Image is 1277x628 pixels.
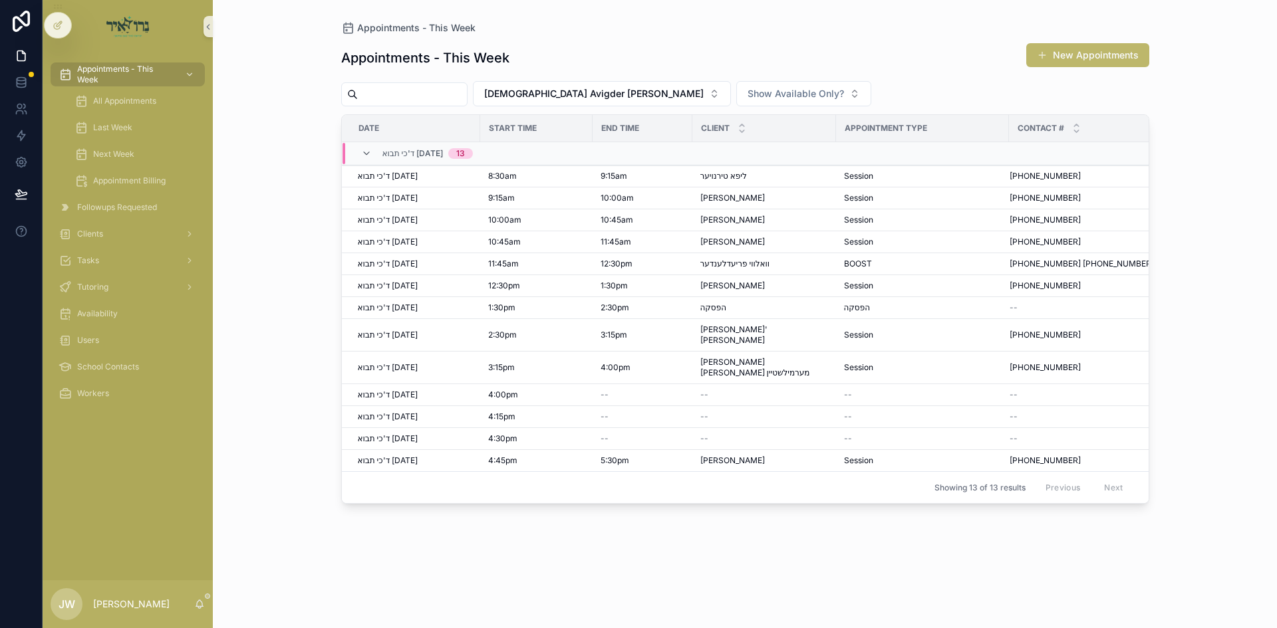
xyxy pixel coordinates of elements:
button: Select Button [736,81,871,106]
span: -- [1010,433,1018,444]
span: ד'כי תבוא [DATE] [358,280,418,291]
a: הפסקה [844,302,1001,313]
span: 4:15pm [488,411,515,422]
a: וואלווי פריעדלענדער [700,259,828,269]
a: -- [700,389,828,400]
a: ד'כי תבוא [DATE] [358,330,472,340]
a: [PHONE_NUMBER] [PHONE_NUMBER] [1010,259,1155,269]
a: Workers [51,381,205,405]
a: ליפא טירנויער [700,171,828,181]
a: ד'כי תבוא [DATE] [358,411,472,422]
a: 12:30pm [601,259,684,269]
span: Showing 13 of 13 results [934,482,1026,493]
span: 10:45am [601,215,633,225]
a: Tasks [51,249,205,272]
h1: Appointments - This Week [341,49,509,67]
a: 10:00am [601,193,684,203]
a: 11:45am [488,259,585,269]
button: Select Button [473,81,731,106]
span: 4:30pm [488,433,517,444]
span: Contact # [1018,123,1064,134]
span: 10:00am [488,215,521,225]
span: ד'כי תבוא [DATE] [358,193,418,203]
a: Tutoring [51,275,205,299]
span: 4:00pm [601,362,631,373]
a: -- [601,411,684,422]
span: [PHONE_NUMBER] [1010,330,1081,340]
span: ד'כי תבוא [DATE] [358,362,418,373]
span: ד'כי תבוא [DATE] [358,259,418,269]
span: 11:45am [488,259,519,269]
a: BOOST [844,259,1001,269]
span: -- [700,389,708,400]
a: ד'כי תבוא [DATE] [358,455,472,466]
span: -- [601,389,609,400]
span: Show Available Only? [748,87,844,100]
a: Session [844,193,1001,203]
a: Clients [51,222,205,246]
span: -- [700,433,708,444]
span: Session [844,330,873,340]
span: [PHONE_NUMBER] [1010,171,1081,181]
a: -- [1010,302,1155,313]
span: Session [844,280,873,291]
a: [PHONE_NUMBER] [1010,237,1155,247]
a: 3:15pm [488,362,585,373]
span: 8:30am [488,171,517,181]
span: Followups Requested [77,202,157,213]
a: -- [1010,389,1155,400]
span: -- [844,389,852,400]
a: [PERSON_NAME] [700,280,828,291]
span: -- [601,433,609,444]
a: הפסקה [700,302,828,313]
span: Session [844,193,873,203]
span: ד'כי תבוא [DATE] [358,237,418,247]
a: Session [844,237,1001,247]
span: הפסקה [700,302,726,313]
span: 3:15pm [488,362,515,373]
a: -- [601,389,684,400]
a: 10:00am [488,215,585,225]
a: ד'כי תבוא [DATE] [358,362,472,373]
a: ד'כי תבוא [DATE] [358,302,472,313]
span: ד'כי תבוא [DATE] [358,389,418,400]
span: Appointments - This Week [77,64,174,85]
span: -- [601,411,609,422]
span: Session [844,237,873,247]
a: Session [844,330,1001,340]
a: Availability [51,302,205,326]
span: [PHONE_NUMBER] [1010,193,1081,203]
a: [PERSON_NAME] [700,237,828,247]
span: 1:30pm [488,302,515,313]
a: 4:00pm [601,362,684,373]
a: 8:30am [488,171,585,181]
span: Next Week [93,149,134,159]
span: ד'כי תבוא [DATE] [358,171,418,181]
a: [PERSON_NAME] [700,215,828,225]
a: [PHONE_NUMBER] [1010,362,1155,373]
span: 2:30pm [601,302,629,313]
a: Session [844,362,1001,373]
span: Appointment Type [845,123,927,134]
a: All Appointments [67,89,205,113]
a: ד'כי תבוא [DATE] [358,193,472,203]
span: -- [1010,389,1018,400]
a: [PERSON_NAME]' [PERSON_NAME] [700,324,828,346]
span: [PERSON_NAME] [700,193,765,203]
button: New Appointments [1026,43,1149,67]
span: Appointment Billing [93,175,166,186]
span: All Appointments [93,96,156,106]
a: ד'כי תבוא [DATE] [358,171,472,181]
span: Session [844,455,873,466]
a: -- [844,433,1001,444]
a: ד'כי תבוא [DATE] [358,215,472,225]
span: 5:30pm [601,455,629,466]
a: Appointments - This Week [341,21,476,35]
span: 3:15pm [601,330,627,340]
span: 9:15am [488,193,515,203]
a: 5:30pm [601,455,684,466]
span: הפסקה [844,302,870,313]
a: Appointments - This Week [51,62,205,86]
span: Appointments - This Week [357,21,476,35]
